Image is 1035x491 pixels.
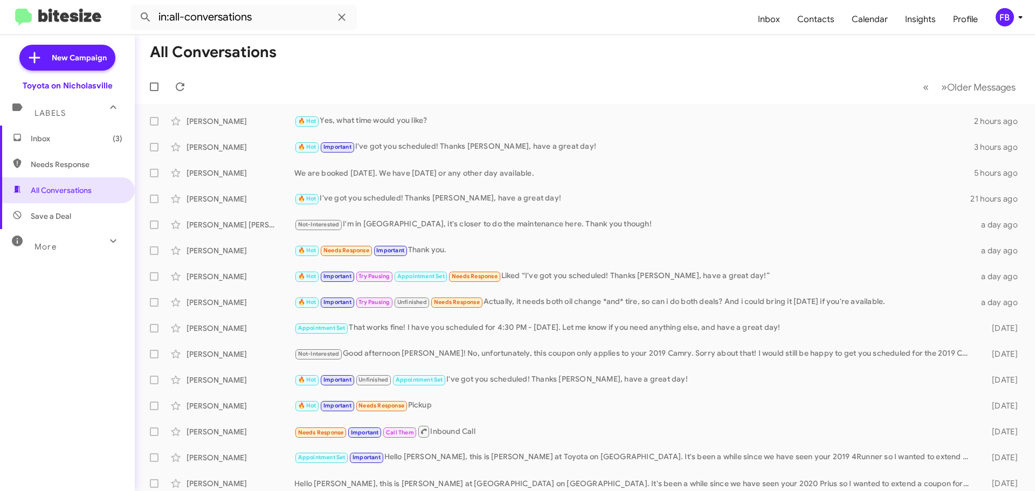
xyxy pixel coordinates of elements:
[843,4,896,35] a: Calendar
[396,376,443,383] span: Appointment Set
[34,108,66,118] span: Labels
[323,402,351,409] span: Important
[298,324,346,331] span: Appointment Set
[113,133,122,144] span: (3)
[23,80,113,91] div: Toyota on Nicholasville
[187,323,294,334] div: [PERSON_NAME]
[896,4,944,35] a: Insights
[298,221,340,228] span: Not-Interested
[358,299,390,306] span: Try Pausing
[298,143,316,150] span: 🔥 Hot
[187,116,294,127] div: [PERSON_NAME]
[323,299,351,306] span: Important
[298,402,316,409] span: 🔥 Hot
[789,4,843,35] a: Contacts
[923,80,929,94] span: «
[323,247,369,254] span: Needs Response
[294,168,974,178] div: We are booked [DATE]. We have [DATE] or any other day available.
[975,297,1026,308] div: a day ago
[397,299,427,306] span: Unfinished
[294,322,975,334] div: That works fine! I have you scheduled for 4:30 PM - [DATE]. Let me know if you need anything else...
[19,45,115,71] a: New Campaign
[294,451,975,464] div: Hello [PERSON_NAME], this is [PERSON_NAME] at Toyota on [GEOGRAPHIC_DATA]. It's been a while sinc...
[294,270,975,282] div: Liked “I've got you scheduled! Thanks [PERSON_NAME], have a great day!”
[975,349,1026,359] div: [DATE]
[294,348,975,360] div: Good afternoon [PERSON_NAME]! No, unfortunately, this coupon only applies to your 2019 Camry. Sor...
[975,219,1026,230] div: a day ago
[294,141,974,153] div: I've got you scheduled! Thanks [PERSON_NAME], have a great day!
[358,376,388,383] span: Unfinished
[351,429,379,436] span: Important
[970,193,1026,204] div: 21 hours ago
[386,429,414,436] span: Call Them
[294,296,975,308] div: Actually, it needs both oil change *and* tire, so can i do both deals? And i could bring it [DATE...
[974,168,1026,178] div: 5 hours ago
[996,8,1014,26] div: FB
[187,478,294,489] div: [PERSON_NAME]
[916,76,935,98] button: Previous
[749,4,789,35] a: Inbox
[294,192,970,205] div: I've got you scheduled! Thanks [PERSON_NAME], have a great day!
[187,375,294,385] div: [PERSON_NAME]
[187,142,294,153] div: [PERSON_NAME]
[975,400,1026,411] div: [DATE]
[298,429,344,436] span: Needs Response
[975,323,1026,334] div: [DATE]
[358,402,404,409] span: Needs Response
[187,193,294,204] div: [PERSON_NAME]
[294,244,975,257] div: Thank you.
[975,271,1026,282] div: a day ago
[298,376,316,383] span: 🔥 Hot
[975,452,1026,463] div: [DATE]
[434,299,480,306] span: Needs Response
[298,117,316,125] span: 🔥 Hot
[31,159,122,170] span: Needs Response
[298,247,316,254] span: 🔥 Hot
[294,425,975,438] div: Inbound Call
[187,400,294,411] div: [PERSON_NAME]
[986,8,1023,26] button: FB
[298,350,340,357] span: Not-Interested
[935,76,1022,98] button: Next
[974,116,1026,127] div: 2 hours ago
[947,81,1016,93] span: Older Messages
[187,219,294,230] div: [PERSON_NAME] [PERSON_NAME]
[376,247,404,254] span: Important
[187,426,294,437] div: [PERSON_NAME]
[944,4,986,35] a: Profile
[52,52,107,63] span: New Campaign
[353,454,381,461] span: Important
[975,478,1026,489] div: [DATE]
[397,273,445,280] span: Appointment Set
[974,142,1026,153] div: 3 hours ago
[294,218,975,231] div: I'm in [GEOGRAPHIC_DATA], it's closer to do the maintenance here. Thank you though!
[298,273,316,280] span: 🔥 Hot
[323,143,351,150] span: Important
[917,76,1022,98] nav: Page navigation example
[34,242,57,252] span: More
[323,376,351,383] span: Important
[452,273,498,280] span: Needs Response
[31,211,71,222] span: Save a Deal
[130,4,357,30] input: Search
[294,115,974,127] div: Yes, what time would you like?
[298,454,346,461] span: Appointment Set
[31,185,92,196] span: All Conversations
[975,375,1026,385] div: [DATE]
[187,349,294,359] div: [PERSON_NAME]
[941,80,947,94] span: »
[358,273,390,280] span: Try Pausing
[294,399,975,412] div: Pickup
[975,245,1026,256] div: a day ago
[294,374,975,386] div: I've got you scheduled! Thanks [PERSON_NAME], have a great day!
[187,452,294,463] div: [PERSON_NAME]
[187,271,294,282] div: [PERSON_NAME]
[323,273,351,280] span: Important
[298,299,316,306] span: 🔥 Hot
[31,133,122,144] span: Inbox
